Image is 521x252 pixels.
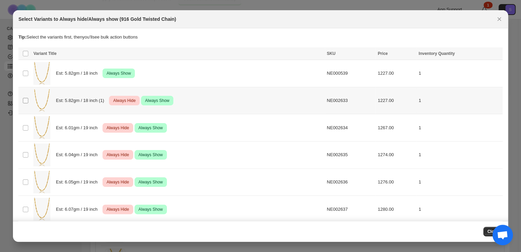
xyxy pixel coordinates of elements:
[33,116,50,139] img: 916-gold-disco-necklace-thumbnail-2.jpg
[416,141,502,168] td: 1
[56,179,101,186] span: Est: 6.05gm / 19 inch
[325,60,376,87] td: NE000539
[416,60,502,87] td: 1
[105,69,132,77] span: Always Show
[137,205,164,213] span: Always Show
[56,70,101,77] span: Est: 5.82gm / 18 inch
[33,51,57,56] span: Variant Title
[376,60,416,87] td: 1227.00
[56,97,108,104] span: Est: 5.82gm / 18 inch (1)
[492,225,513,245] a: Open chat
[33,62,50,85] img: 916-gold-disco-necklace-thumbnail-2.jpg
[376,114,416,142] td: 1267.00
[494,14,504,24] button: Close
[144,97,171,105] span: Always Show
[325,168,376,196] td: NE002636
[56,206,101,213] span: Est: 6.07gm / 19 inch
[325,87,376,114] td: NE002633
[378,51,388,56] span: Price
[112,97,137,105] span: Always Hide
[487,229,499,234] span: Close
[325,114,376,142] td: NE002634
[18,34,27,40] strong: Tip:
[105,151,130,159] span: Always Hide
[137,178,164,186] span: Always Show
[33,144,50,166] img: 916-gold-disco-necklace-thumbnail-2.jpg
[376,87,416,114] td: 1227.00
[105,205,130,213] span: Always Hide
[105,178,130,186] span: Always Hide
[419,51,455,56] span: Inventory Quantity
[376,168,416,196] td: 1276.00
[18,16,176,23] h2: Select Variants to Always hide/Always show (916 Gold Twisted Chain)
[33,198,50,221] img: 916-gold-disco-necklace-thumbnail-2.jpg
[325,141,376,168] td: NE002635
[416,168,502,196] td: 1
[483,227,503,236] button: Close
[416,87,502,114] td: 1
[137,151,164,159] span: Always Show
[105,124,130,132] span: Always Hide
[416,196,502,223] td: 1
[56,151,101,158] span: Est: 6.04gm / 19 inch
[376,141,416,168] td: 1274.00
[416,114,502,142] td: 1
[18,34,503,41] p: Select the variants first, then you'll see bulk action buttons
[33,89,50,112] img: 916-gold-disco-necklace-thumbnail-2.jpg
[33,171,50,194] img: 916-gold-disco-necklace-thumbnail-2.jpg
[327,51,335,56] span: SKU
[137,124,164,132] span: Always Show
[325,196,376,223] td: NE002637
[56,124,101,131] span: Est: 6.01gm / 19 inch
[376,196,416,223] td: 1280.00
